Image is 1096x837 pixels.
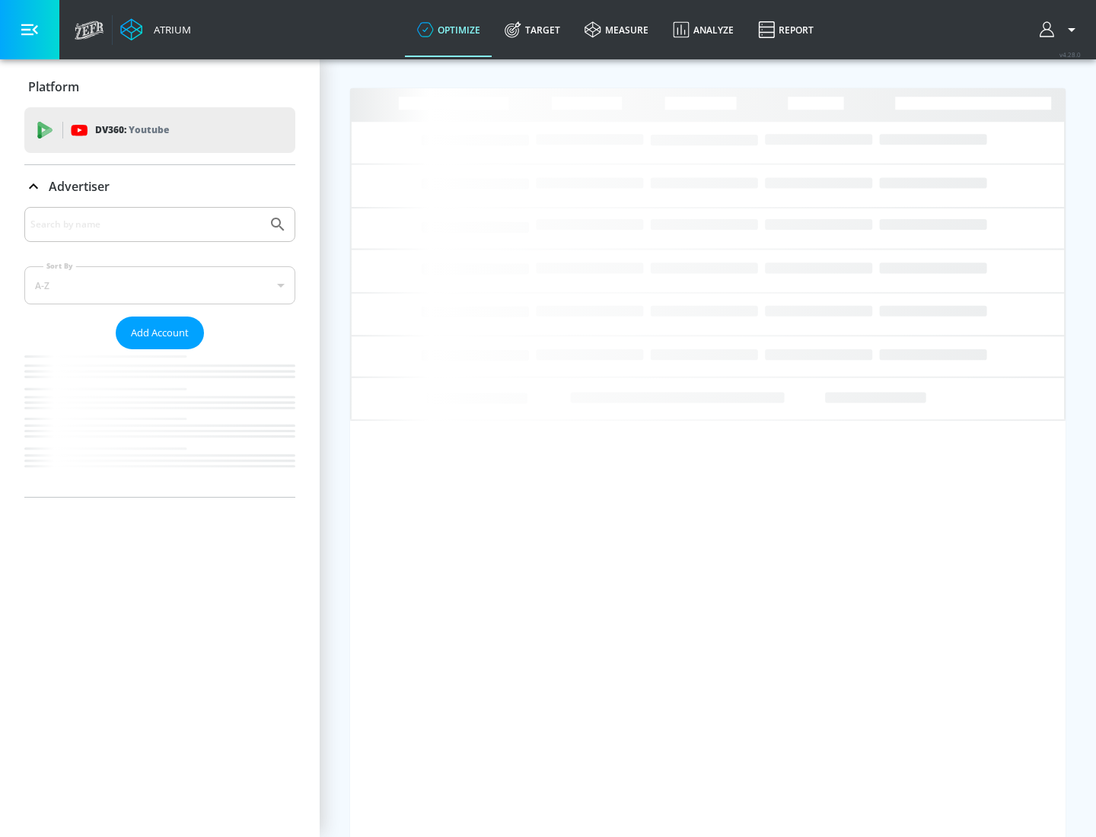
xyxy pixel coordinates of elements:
a: Analyze [661,2,746,57]
span: Add Account [131,324,189,342]
p: Youtube [129,122,169,138]
a: measure [572,2,661,57]
a: Atrium [120,18,191,41]
label: Sort By [43,261,76,271]
span: v 4.28.0 [1059,50,1081,59]
input: Search by name [30,215,261,234]
p: Platform [28,78,79,95]
div: Platform [24,65,295,108]
p: DV360: [95,122,169,138]
div: A-Z [24,266,295,304]
nav: list of Advertiser [24,349,295,497]
button: Add Account [116,317,204,349]
div: DV360: Youtube [24,107,295,153]
p: Advertiser [49,178,110,195]
a: Target [492,2,572,57]
div: Atrium [148,23,191,37]
a: optimize [405,2,492,57]
a: Report [746,2,826,57]
div: Advertiser [24,165,295,208]
div: Advertiser [24,207,295,497]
